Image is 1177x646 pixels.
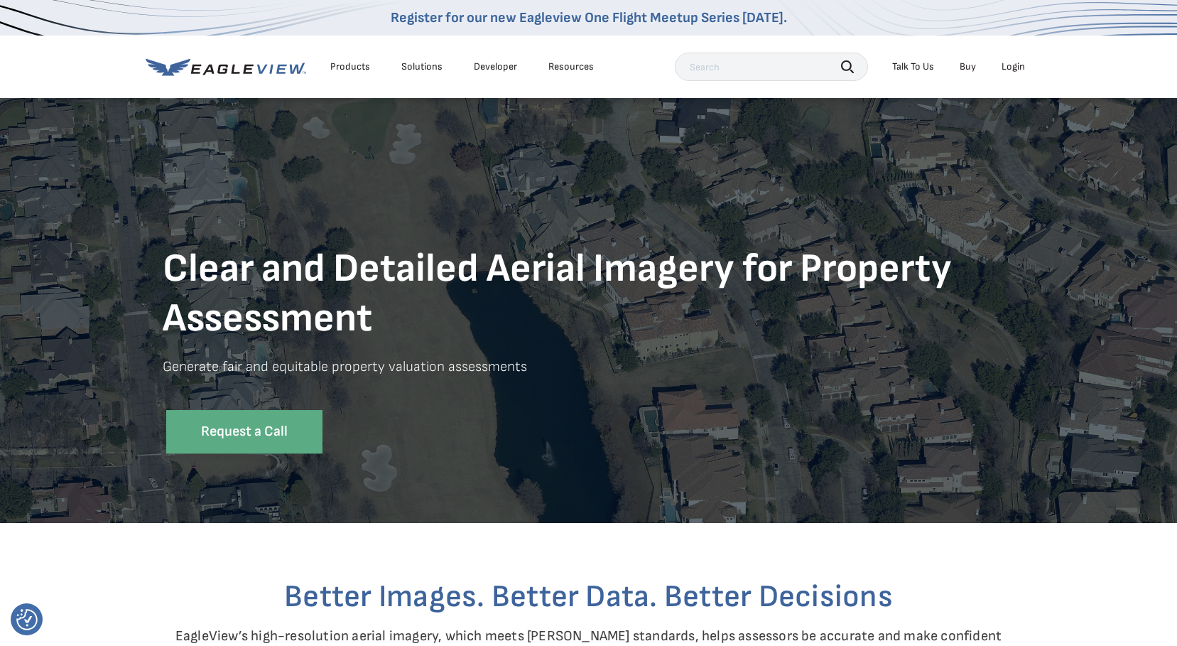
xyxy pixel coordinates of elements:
[675,53,868,81] input: Search
[474,60,517,73] a: Developer
[166,410,322,453] a: Request a Call
[548,60,594,73] div: Resources
[391,9,787,26] a: Register for our new Eagleview One Flight Meetup Series [DATE].
[330,60,370,73] div: Products
[401,60,443,73] div: Solutions
[16,609,38,630] button: Consent Preferences
[163,195,1015,344] h1: Clear and Detailed Aerial Imagery for Property Assessment
[892,60,934,73] div: Talk To Us
[173,577,1004,616] h2: Better Images. Better Data. Better Decisions
[1002,60,1025,73] div: Login
[163,355,1015,399] p: Generate fair and equitable property valuation assessments
[960,60,976,73] a: Buy
[16,609,38,630] img: Revisit consent button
